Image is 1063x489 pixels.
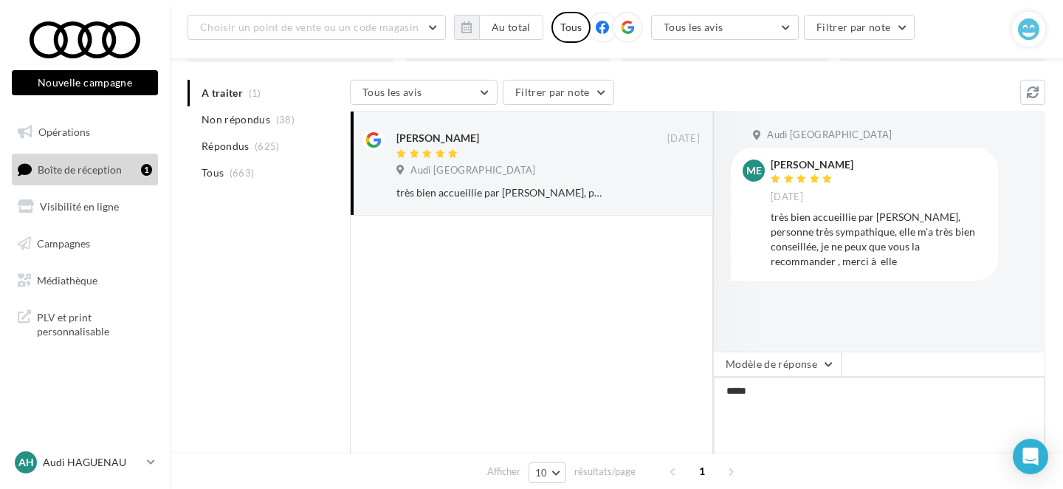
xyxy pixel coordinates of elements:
[141,164,152,176] div: 1
[202,112,270,127] span: Non répondus
[529,462,566,483] button: 10
[9,191,161,222] a: Visibilité en ligne
[664,21,723,33] span: Tous les avis
[230,167,255,179] span: (663)
[12,448,158,476] a: AH Audi HAGUENAU
[410,164,535,177] span: Audi [GEOGRAPHIC_DATA]
[9,117,161,148] a: Opérations
[37,307,152,339] span: PLV et print personnalisable
[188,15,446,40] button: Choisir un point de vente ou un code magasin
[396,185,604,200] div: très bien accueillie par [PERSON_NAME], personne très sympathique, elle m'a très bien conseillée,...
[396,131,479,146] div: [PERSON_NAME]
[1013,439,1048,474] div: Open Intercom Messenger
[350,80,498,105] button: Tous les avis
[43,455,141,470] p: Audi HAGUENAU
[38,163,122,175] span: Boîte de réception
[9,301,161,345] a: PLV et print personnalisable
[38,126,90,138] span: Opérations
[767,129,892,142] span: Audi [GEOGRAPHIC_DATA]
[667,132,700,146] span: [DATE]
[535,467,548,479] span: 10
[551,12,591,43] div: Tous
[479,15,543,40] button: Au total
[9,265,161,296] a: Médiathèque
[804,15,915,40] button: Filtrer par note
[12,70,158,95] button: Nouvelle campagne
[255,140,280,152] span: (625)
[9,154,161,185] a: Boîte de réception1
[771,210,986,269] div: très bien accueillie par [PERSON_NAME], personne très sympathique, elle m'a très bien conseillée,...
[503,80,614,105] button: Filtrer par note
[200,21,419,33] span: Choisir un point de vente ou un code magasin
[746,163,762,178] span: ME
[40,200,119,213] span: Visibilité en ligne
[362,86,422,98] span: Tous les avis
[771,160,853,170] div: [PERSON_NAME]
[202,165,224,180] span: Tous
[454,15,543,40] button: Au total
[713,352,842,377] button: Modèle de réponse
[9,228,161,259] a: Campagnes
[690,459,714,483] span: 1
[487,465,520,479] span: Afficher
[276,114,295,126] span: (38)
[202,139,250,154] span: Répondus
[37,273,97,286] span: Médiathèque
[651,15,799,40] button: Tous les avis
[37,237,90,250] span: Campagnes
[18,455,34,470] span: AH
[771,191,803,204] span: [DATE]
[574,465,636,479] span: résultats/page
